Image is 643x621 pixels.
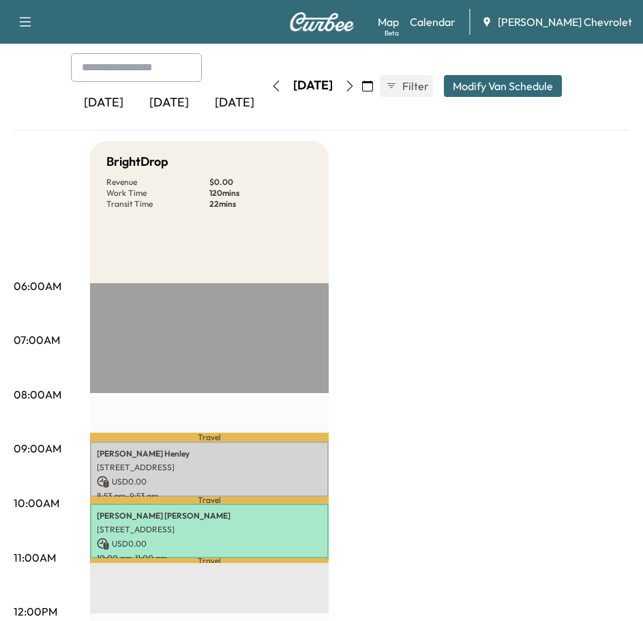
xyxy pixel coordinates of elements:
[293,77,333,94] div: [DATE]
[97,524,322,535] p: [STREET_ADDRESS]
[402,78,427,94] span: Filter
[97,476,322,488] p: USD 0.00
[14,278,61,294] p: 06:00AM
[289,12,355,31] img: Curbee Logo
[97,553,322,564] p: 10:00 am - 11:00 am
[90,558,329,563] p: Travel
[90,497,329,503] p: Travel
[106,188,209,199] p: Work Time
[14,386,61,403] p: 08:00AM
[385,28,399,38] div: Beta
[106,177,209,188] p: Revenue
[209,177,312,188] p: $ 0.00
[14,495,59,511] p: 10:00AM
[14,603,57,620] p: 12:00PM
[14,549,56,566] p: 11:00AM
[14,332,60,348] p: 07:00AM
[202,87,267,119] div: [DATE]
[97,462,322,473] p: [STREET_ADDRESS]
[90,433,329,442] p: Travel
[106,152,168,171] h5: BrightDrop
[209,199,312,210] p: 22 mins
[410,14,455,30] a: Calendar
[378,14,399,30] a: MapBeta
[106,199,209,210] p: Transit Time
[97,448,322,459] p: [PERSON_NAME] Henley
[380,75,433,97] button: Filter
[97,538,322,550] p: USD 0.00
[97,491,322,502] p: 8:53 am - 9:53 am
[209,188,312,199] p: 120 mins
[136,87,202,119] div: [DATE]
[97,510,322,521] p: [PERSON_NAME] [PERSON_NAME]
[14,440,61,457] p: 09:00AM
[444,75,562,97] button: Modify Van Schedule
[498,14,632,30] span: [PERSON_NAME] Chevrolet
[71,87,136,119] div: [DATE]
